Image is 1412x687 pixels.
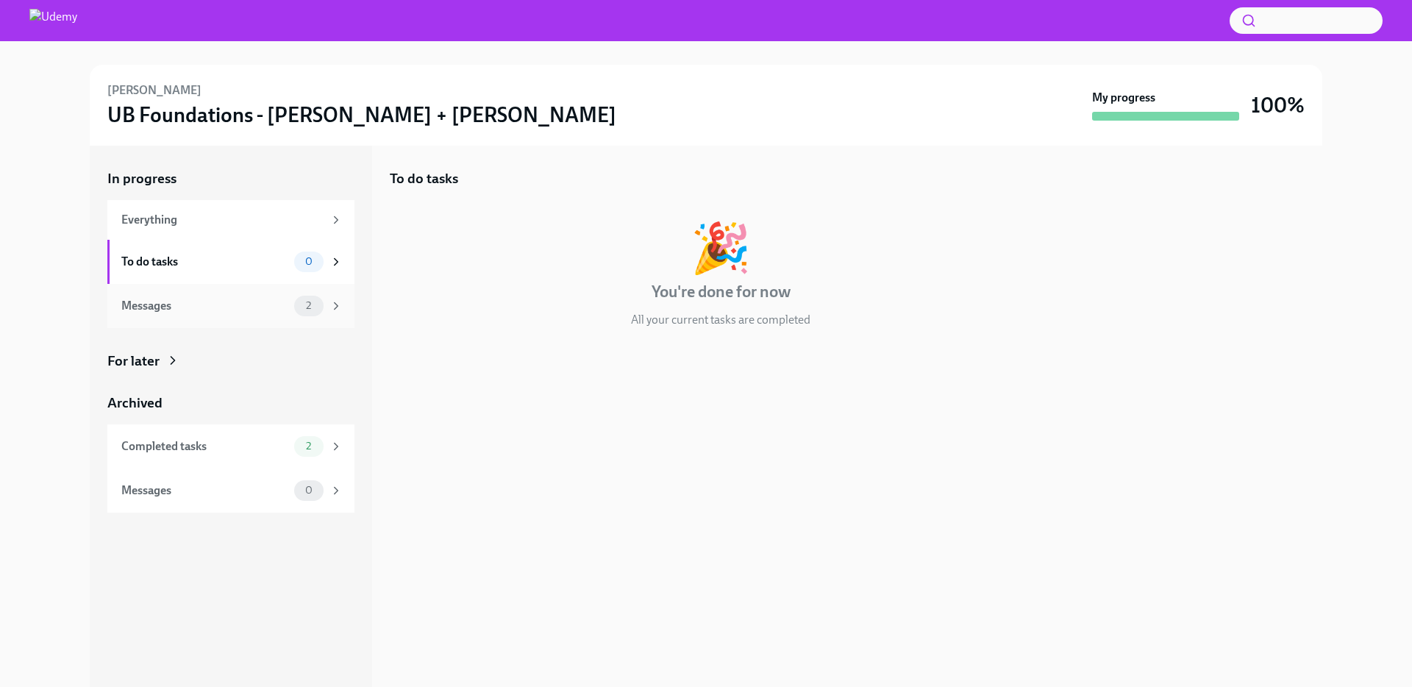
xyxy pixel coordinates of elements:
[1092,90,1155,106] strong: My progress
[121,483,288,499] div: Messages
[691,224,751,272] div: 🎉
[121,438,288,455] div: Completed tasks
[631,312,810,328] p: All your current tasks are completed
[107,102,616,128] h3: UB Foundations - [PERSON_NAME] + [PERSON_NAME]
[107,284,354,328] a: Messages2
[107,240,354,284] a: To do tasks0
[107,169,354,188] a: In progress
[107,352,160,371] div: For later
[107,424,354,469] a: Completed tasks2
[107,394,354,413] a: Archived
[1251,92,1305,118] h3: 100%
[107,469,354,513] a: Messages0
[107,200,354,240] a: Everything
[297,300,320,311] span: 2
[296,485,321,496] span: 0
[652,281,791,303] h4: You're done for now
[121,212,324,228] div: Everything
[29,9,77,32] img: Udemy
[107,352,354,371] a: For later
[107,82,202,99] h6: [PERSON_NAME]
[390,169,458,188] h5: To do tasks
[297,441,320,452] span: 2
[296,256,321,267] span: 0
[121,298,288,314] div: Messages
[121,254,288,270] div: To do tasks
